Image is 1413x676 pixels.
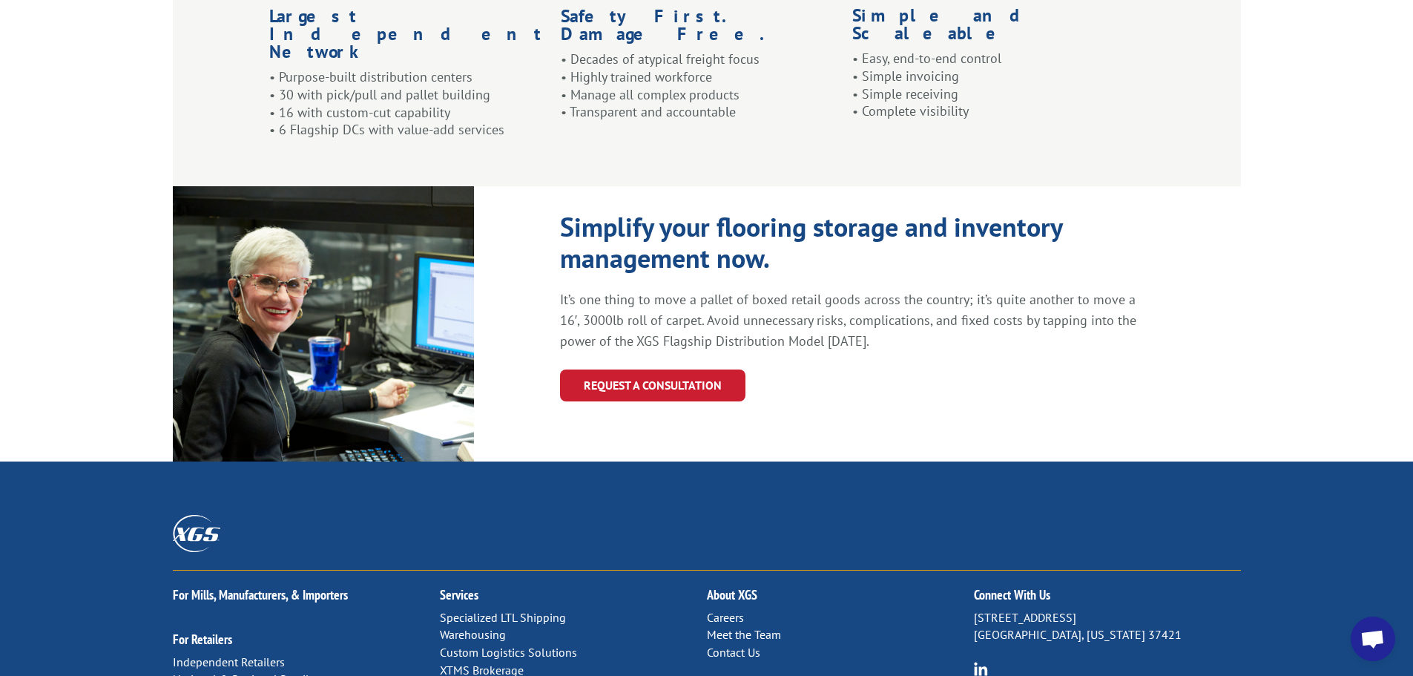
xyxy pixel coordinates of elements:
a: Services [440,586,478,603]
p: [STREET_ADDRESS] [GEOGRAPHIC_DATA], [US_STATE] 37421 [974,609,1241,645]
h2: Connect With Us [974,588,1241,609]
h1: Safety First. Damage Free. [561,7,841,50]
img: XGS_Expert_Consultant [173,186,474,462]
a: Independent Retailers [173,654,285,669]
p: It’s one thing to move a pallet of boxed retail goods across the country; it’s quite another to m... [560,289,1147,352]
a: Careers [707,610,744,625]
h1: Simplify your flooring storage and inventory management now. [560,211,1064,281]
a: For Retailers [173,631,232,648]
h1: Simple and Scaleable [852,7,1144,50]
a: Specialized LTL Shipping [440,610,566,625]
a: Meet the Team [707,627,781,642]
p: • Purpose-built distribution centers • 30 with pick/pull and pallet building • 16 with custom-cut... [269,68,550,139]
a: Warehousing [440,627,506,642]
div: Open chat [1351,617,1395,661]
a: For Mills, Manufacturers, & Importers [173,586,348,603]
a: Contact Us [707,645,760,660]
img: group-6 [974,662,988,676]
a: Custom Logistics Solutions [440,645,577,660]
h1: Largest Independent Network [269,7,550,68]
a: REQUEST A CONSULTATION [560,370,745,401]
p: • Decades of atypical freight focus • Highly trained workforce • Manage all complex products • Tr... [561,50,841,121]
a: About XGS [707,586,757,603]
p: • Easy, end-to-end control • Simple invoicing • Simple receiving • Complete visibility [852,50,1144,120]
img: XGS_Logos_ALL_2024_All_White [173,515,220,551]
